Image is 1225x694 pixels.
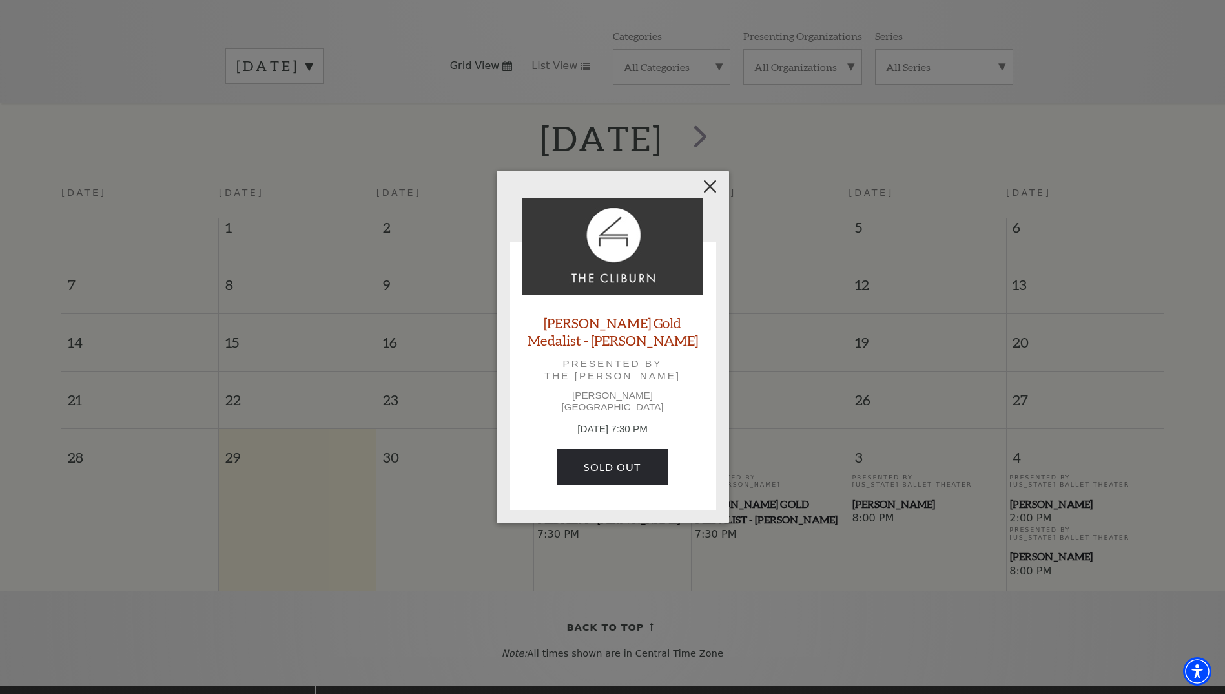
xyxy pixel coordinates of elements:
[1183,657,1211,686] div: Accessibility Menu
[540,358,685,381] p: Presented by The [PERSON_NAME]
[557,449,667,485] a: SOLD OUT
[697,174,722,198] button: Close
[522,198,703,295] img: Cliburn Gold Medalist - Aristo Sham
[522,314,703,349] a: [PERSON_NAME] Gold Medalist - [PERSON_NAME]
[522,390,703,413] p: [PERSON_NAME][GEOGRAPHIC_DATA]
[522,422,703,437] p: [DATE] 7:30 PM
